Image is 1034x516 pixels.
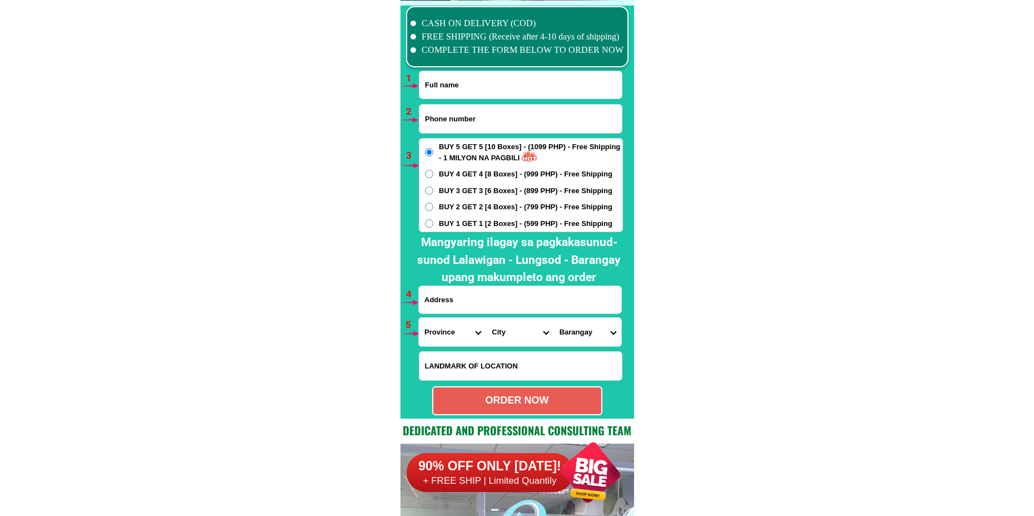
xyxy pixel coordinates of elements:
h2: Dedicated and professional consulting team [400,422,634,439]
input: BUY 4 GET 4 [8 Boxes] - (999 PHP) - Free Shipping [425,170,433,178]
h2: Mangyaring ilagay sa pagkakasunud-sunod Lalawigan - Lungsod - Barangay upang makumpleto ang order [409,234,629,287]
input: Input phone_number [419,105,622,133]
input: BUY 5 GET 5 [10 Boxes] - (1099 PHP) - Free Shipping - 1 MILYON NA PAGBILI [425,148,433,156]
h6: 2 [406,105,419,119]
span: BUY 3 GET 3 [6 Boxes] - (899 PHP) - Free Shipping [439,185,612,196]
h6: 90% OFF ONLY [DATE]! [407,458,573,475]
span: BUY 2 GET 2 [4 Boxes] - (799 PHP) - Free Shipping [439,202,612,213]
li: FREE SHIPPING (Receive after 4-10 days of shipping) [410,30,624,43]
span: BUY 1 GET 1 [2 Boxes] - (599 PHP) - Free Shipping [439,218,612,229]
li: CASH ON DELIVERY (COD) [410,17,624,30]
select: Select commune [554,318,621,346]
div: ORDER NOW [433,393,601,408]
h6: 4 [406,287,419,302]
h6: 1 [406,71,419,86]
span: BUY 4 GET 4 [8 Boxes] - (999 PHP) - Free Shipping [439,169,612,180]
input: BUY 2 GET 2 [4 Boxes] - (799 PHP) - Free Shipping [425,203,433,211]
span: BUY 5 GET 5 [10 Boxes] - (1099 PHP) - Free Shipping - 1 MILYON NA PAGBILI [439,141,622,163]
h6: + FREE SHIP | Limited Quantily [407,475,573,487]
select: Select province [419,318,486,346]
input: Input full_name [419,71,622,99]
input: BUY 1 GET 1 [2 Boxes] - (599 PHP) - Free Shipping [425,219,433,228]
input: Input address [419,286,621,313]
h6: 5 [405,318,418,332]
h6: 3 [406,149,419,163]
input: BUY 3 GET 3 [6 Boxes] - (899 PHP) - Free Shipping [425,186,433,195]
input: Input LANDMARKOFLOCATION [419,352,622,380]
li: COMPLETE THE FORM BELOW TO ORDER NOW [410,43,624,57]
select: Select district [486,318,553,346]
